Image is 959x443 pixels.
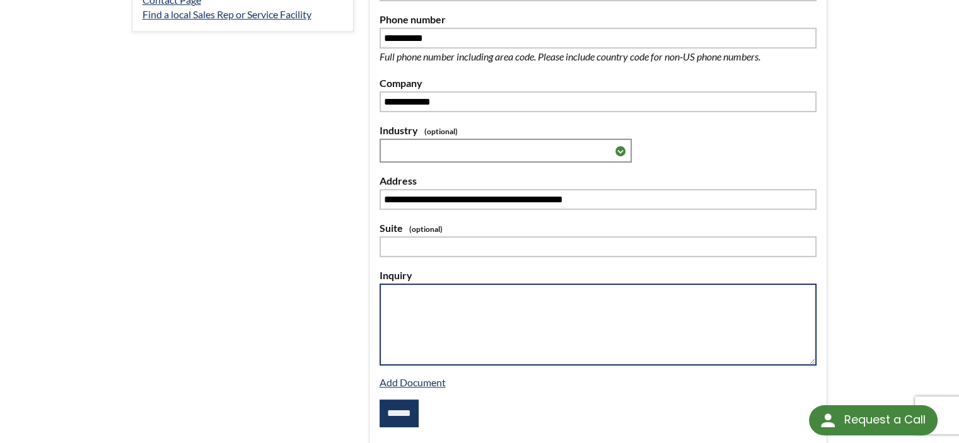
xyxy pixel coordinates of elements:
[380,173,817,189] label: Address
[380,220,817,236] label: Suite
[142,8,311,20] a: Find a local Sales Rep or Service Facility
[380,11,817,28] label: Phone number
[380,376,446,388] a: Add Document
[380,75,817,91] label: Company
[818,410,838,430] img: round button
[380,122,817,139] label: Industry
[380,49,802,65] p: Full phone number including area code. Please include country code for non-US phone numbers.
[380,267,817,284] label: Inquiry
[809,405,938,435] div: Request a Call
[844,405,925,434] div: Request a Call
